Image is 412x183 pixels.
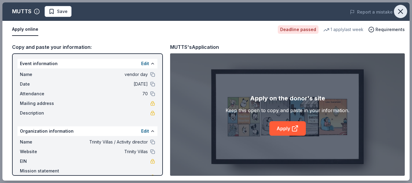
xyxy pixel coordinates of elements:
span: Date [20,80,60,88]
span: 70 [60,90,148,97]
span: Mailing address [20,100,60,107]
span: Description [20,109,60,117]
div: 1 apply last week [323,26,363,33]
div: Mission statement [20,167,155,175]
span: Name [20,71,60,78]
button: Apply online [12,23,38,36]
button: Edit [141,60,149,67]
span: EIN [20,158,60,165]
div: Copy and paste your information: [12,43,163,51]
span: Website [20,148,60,155]
div: Deadline passed [278,25,319,34]
button: Requirements [368,26,405,33]
div: Organization information [17,126,157,136]
span: Trinity Villas / Activity director [60,138,148,146]
div: Event information [17,59,157,68]
button: Save [45,6,71,17]
div: MUTTS [12,7,31,16]
a: Apply [269,121,306,136]
span: Trinity Villas [60,148,148,155]
span: Name [20,138,60,146]
button: Report a mistake [350,8,393,16]
div: Apply on the donor's site [250,93,325,103]
span: Attendance [20,90,60,97]
div: MUTTS's Application [170,43,219,51]
span: Save [57,8,68,15]
span: [DATE] [60,80,148,88]
span: vendor day [60,71,148,78]
button: Edit [141,128,149,135]
div: Keep this open to copy and paste in your information. [226,107,349,114]
span: Requirements [376,26,405,33]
